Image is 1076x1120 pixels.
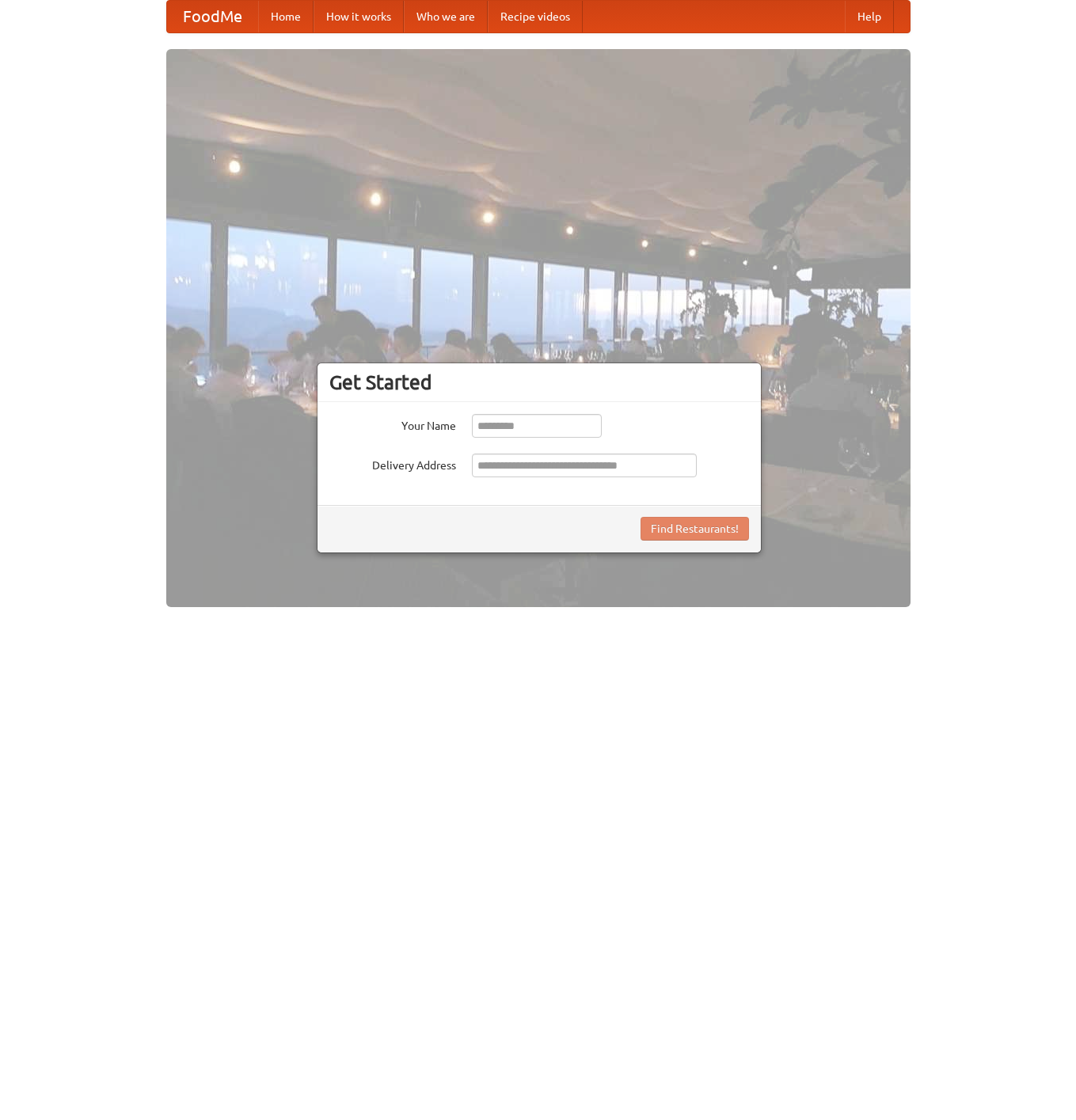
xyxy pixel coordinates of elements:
[329,454,456,473] label: Delivery Address
[329,370,749,394] h3: Get Started
[488,1,583,32] a: Recipe videos
[641,517,749,541] button: Find Restaurants!
[167,1,258,32] a: FoodMe
[845,1,894,32] a: Help
[404,1,488,32] a: Who we are
[258,1,314,32] a: Home
[314,1,404,32] a: How it works
[329,414,456,434] label: Your Name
